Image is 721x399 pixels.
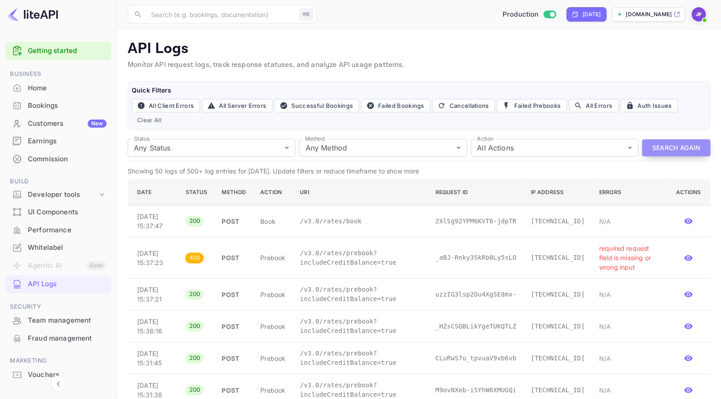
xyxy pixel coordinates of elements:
span: 200 [185,322,204,331]
div: Getting started [5,42,111,60]
p: book [260,217,285,226]
a: API Logs [5,275,111,292]
label: Status [134,135,150,142]
th: Action [253,180,293,205]
span: Business [5,69,111,79]
p: [TECHNICAL_ID] [530,386,584,395]
p: [TECHNICAL_ID] [530,290,584,299]
p: [TECHNICAL_ID] [530,322,584,331]
button: All Errors [569,99,619,112]
div: ⌘K [299,9,313,20]
a: CustomersNew [5,115,111,132]
div: Team management [28,315,107,326]
th: Actions [668,180,710,205]
input: Search (e.g. bookings, documentation) [146,5,296,23]
a: Performance [5,222,111,238]
a: Bookings [5,97,111,114]
p: N/A [599,217,662,226]
label: Method [305,135,325,142]
p: M9ovNXeb-iSYhW6XMUGQi [435,386,516,395]
p: prebook [260,386,285,395]
span: 200 [185,386,204,395]
button: Collapse navigation [50,376,67,392]
th: Errors [592,180,669,205]
p: N/A [599,290,662,299]
div: UI Components [5,204,111,221]
th: Method [214,180,253,205]
div: Home [28,83,107,93]
img: LiteAPI logo [7,7,58,22]
p: POST [222,386,246,395]
th: URI [293,180,428,205]
p: /v3.0/rates/prebook?includeCreditBalance=true [300,248,421,267]
button: Failed Prebooks [497,99,567,112]
span: 400 [185,253,204,262]
div: Developer tools [5,187,111,203]
button: All Server Errors [202,99,272,112]
a: Getting started [28,46,107,56]
th: Date [128,180,178,205]
p: N/A [599,322,662,331]
p: [TECHNICAL_ID] [530,354,584,363]
button: All Client Errors [132,99,200,112]
a: Home [5,80,111,96]
p: _aBJ-Rnky3SkRb0Ly5sLO [435,253,516,262]
p: N/A [599,386,662,395]
button: Search Again [642,139,710,157]
div: Developer tools [28,190,98,200]
p: _HZsCSQBLikYgeTUKQTLZ [435,322,516,331]
div: Click to change the date range period [566,7,606,22]
p: [DATE] 15:37:21 [137,285,171,304]
p: POST [222,217,246,226]
a: Team management [5,312,111,328]
p: CLuRwS7u_tpvuaV9vb6vb [435,354,516,363]
div: Any Status [128,139,295,157]
a: Whitelabel [5,239,111,256]
label: Action [477,135,494,142]
p: /v3.0/rates/prebook?includeCreditBalance=true [300,317,421,336]
p: API Logs [128,40,710,58]
span: Security [5,302,111,312]
div: Whitelabel [5,239,111,257]
p: POST [222,322,246,331]
div: Vouchers [28,370,107,380]
p: [DATE] 15:31:45 [137,349,171,368]
div: New [88,120,107,128]
div: Earnings [28,136,107,146]
div: Home [5,80,111,97]
p: [DOMAIN_NAME] [626,10,672,18]
button: Successful Bookings [274,99,359,112]
div: Commission [5,151,111,168]
p: [TECHNICAL_ID] [530,253,584,262]
a: Fraud management [5,330,111,346]
p: /v3.0/rates/book [300,217,421,226]
p: prebook [260,354,285,363]
span: Marketing [5,356,111,366]
div: Whitelabel [28,243,107,253]
button: Auth Issues [620,99,678,112]
h6: Quick Filters [132,85,706,95]
img: Jenny Frimer [691,7,706,22]
p: N/A [599,354,662,363]
p: POST [222,253,246,262]
p: prebook [260,253,285,262]
div: Customers [28,119,107,129]
p: POST [222,290,246,299]
div: Performance [28,225,107,235]
div: Bookings [5,97,111,115]
p: Monitor API request logs, track response statuses, and analyze API usage patterns. [128,60,710,71]
button: Cancellations [432,99,495,112]
div: API Logs [28,279,107,289]
div: Performance [5,222,111,239]
th: Status [178,180,214,205]
div: Bookings [28,101,107,111]
p: prebook [260,322,285,331]
div: All Actions [471,139,638,157]
div: Vouchers [5,366,111,384]
a: Commission [5,151,111,167]
p: Showing 50 logs of 500+ log entries for [DATE]. Update filters or reduce timeframe to show more [128,166,710,176]
span: 200 [185,290,204,299]
th: IP Address [523,180,592,205]
a: UI Components [5,204,111,220]
div: Earnings [5,133,111,150]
